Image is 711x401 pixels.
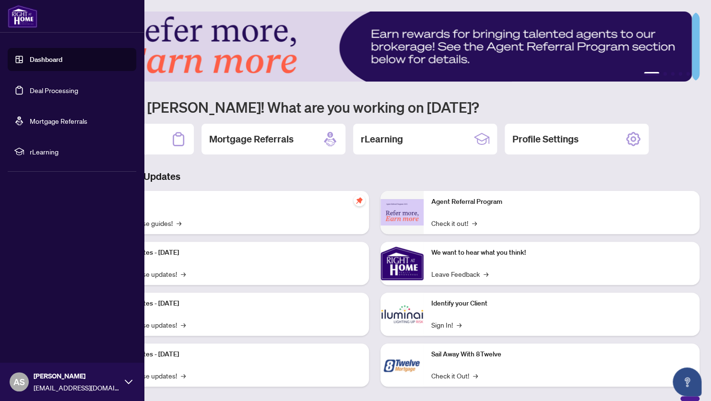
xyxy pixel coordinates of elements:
a: Leave Feedback→ [431,269,488,279]
p: Platform Updates - [DATE] [101,248,361,258]
button: Open asap [673,367,701,396]
h2: Mortgage Referrals [209,132,294,146]
h3: Brokerage & Industry Updates [50,170,699,183]
p: Agent Referral Program [431,197,692,207]
span: → [181,370,186,381]
span: [PERSON_NAME] [34,371,120,381]
img: Sail Away With 8Twelve [380,343,424,387]
img: Agent Referral Program [380,199,424,225]
h2: rLearning [361,132,403,146]
span: rLearning [30,146,130,157]
span: → [484,269,488,279]
a: Check it out!→ [431,218,477,228]
p: Sail Away With 8Twelve [431,349,692,360]
img: Slide 0 [50,12,692,82]
p: Platform Updates - [DATE] [101,349,361,360]
p: Identify your Client [431,298,692,309]
p: We want to hear what you think! [431,248,692,258]
a: Dashboard [30,55,62,64]
span: → [472,218,477,228]
button: 1 [644,72,659,76]
img: We want to hear what you think! [380,242,424,285]
span: AS [13,375,25,389]
button: 2 [663,72,667,76]
a: Check it Out!→ [431,370,478,381]
a: Deal Processing [30,86,78,94]
p: Self-Help [101,197,361,207]
span: → [181,319,186,330]
img: Identify your Client [380,293,424,336]
span: → [473,370,478,381]
span: → [181,269,186,279]
span: pushpin [354,195,365,206]
span: → [457,319,462,330]
p: Platform Updates - [DATE] [101,298,361,309]
a: Mortgage Referrals [30,117,87,125]
span: → [177,218,181,228]
h2: Profile Settings [512,132,579,146]
img: logo [8,5,37,28]
button: 4 [678,72,682,76]
button: 3 [671,72,675,76]
button: 5 [686,72,690,76]
span: [EMAIL_ADDRESS][DOMAIN_NAME] [34,382,120,393]
h1: Welcome back [PERSON_NAME]! What are you working on [DATE]? [50,98,699,116]
a: Sign In!→ [431,319,462,330]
